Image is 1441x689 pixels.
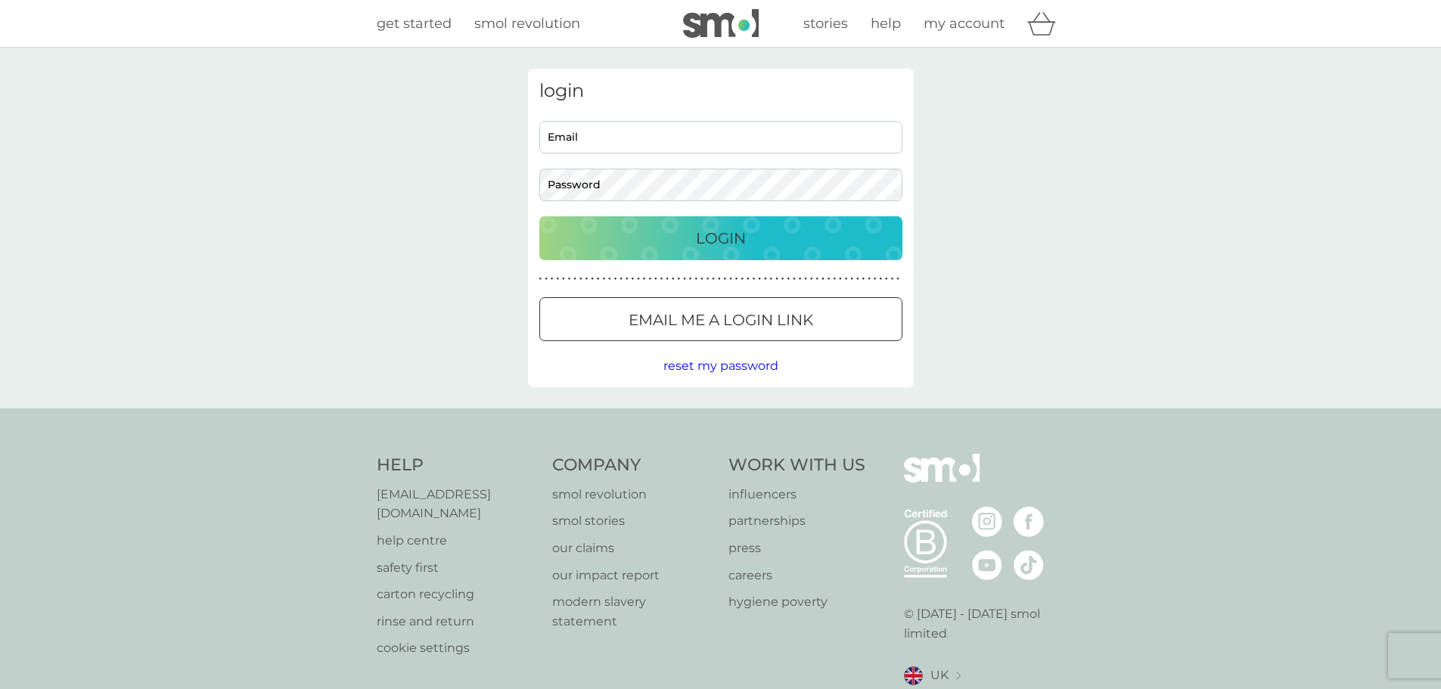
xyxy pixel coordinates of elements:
[891,275,894,283] p: ●
[683,275,686,283] p: ●
[896,275,899,283] p: ●
[793,275,796,283] p: ●
[474,15,580,32] span: smol revolution
[718,275,721,283] p: ●
[539,297,902,341] button: Email me a login link
[377,485,538,523] a: [EMAIL_ADDRESS][DOMAIN_NAME]
[552,511,713,531] a: smol stories
[648,275,651,283] p: ●
[643,275,646,283] p: ●
[377,585,538,604] a: carton recycling
[828,275,831,283] p: ●
[747,275,750,283] p: ●
[728,566,865,585] a: careers
[924,15,1005,32] span: my account
[871,15,901,32] span: help
[660,275,663,283] p: ●
[839,275,842,283] p: ●
[562,275,565,283] p: ●
[614,275,617,283] p: ●
[821,275,825,283] p: ●
[474,13,580,35] a: smol revolution
[663,356,778,376] button: reset my password
[868,275,871,283] p: ●
[862,275,865,283] p: ●
[707,275,710,283] p: ●
[728,485,865,504] a: influencers
[741,275,744,283] p: ●
[885,275,888,283] p: ●
[1027,8,1065,39] div: basket
[552,566,713,585] a: our impact report
[728,538,865,558] a: press
[637,275,640,283] p: ●
[850,275,853,283] p: ●
[879,275,882,283] p: ●
[377,531,538,551] a: help centre
[377,612,538,632] a: rinse and return
[775,275,778,283] p: ●
[833,275,836,283] p: ●
[729,275,732,283] p: ●
[683,9,759,38] img: smol
[579,275,582,283] p: ●
[803,15,848,32] span: stories
[712,275,715,283] p: ●
[552,592,713,631] p: modern slavery statement
[724,275,727,283] p: ●
[930,666,949,685] span: UK
[689,275,692,283] p: ●
[377,558,538,578] a: safety first
[904,604,1065,643] p: © [DATE] - [DATE] smol limited
[377,15,452,32] span: get started
[591,275,594,283] p: ●
[672,275,675,283] p: ●
[874,275,877,283] p: ●
[735,275,738,283] p: ●
[552,538,713,558] a: our claims
[597,275,600,283] p: ●
[602,275,605,283] p: ●
[904,666,923,685] img: UK flag
[377,638,538,658] a: cookie settings
[810,275,813,283] p: ●
[845,275,848,283] p: ●
[678,275,681,283] p: ●
[904,454,980,505] img: smol
[552,485,713,504] p: smol revolution
[758,275,761,283] p: ●
[552,454,713,477] h4: Company
[764,275,767,283] p: ●
[539,216,902,260] button: Login
[568,275,571,283] p: ●
[1014,507,1044,537] img: visit the smol Facebook page
[956,672,961,680] img: select a new location
[556,275,559,283] p: ●
[856,275,859,283] p: ●
[816,275,819,283] p: ●
[924,13,1005,35] a: my account
[539,275,542,283] p: ●
[753,275,756,283] p: ●
[629,308,813,332] p: Email me a login link
[728,511,865,531] a: partnerships
[551,275,554,283] p: ●
[585,275,589,283] p: ●
[694,275,697,283] p: ●
[781,275,784,283] p: ●
[1014,550,1044,580] img: visit the smol Tiktok page
[728,592,865,612] a: hygiene poverty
